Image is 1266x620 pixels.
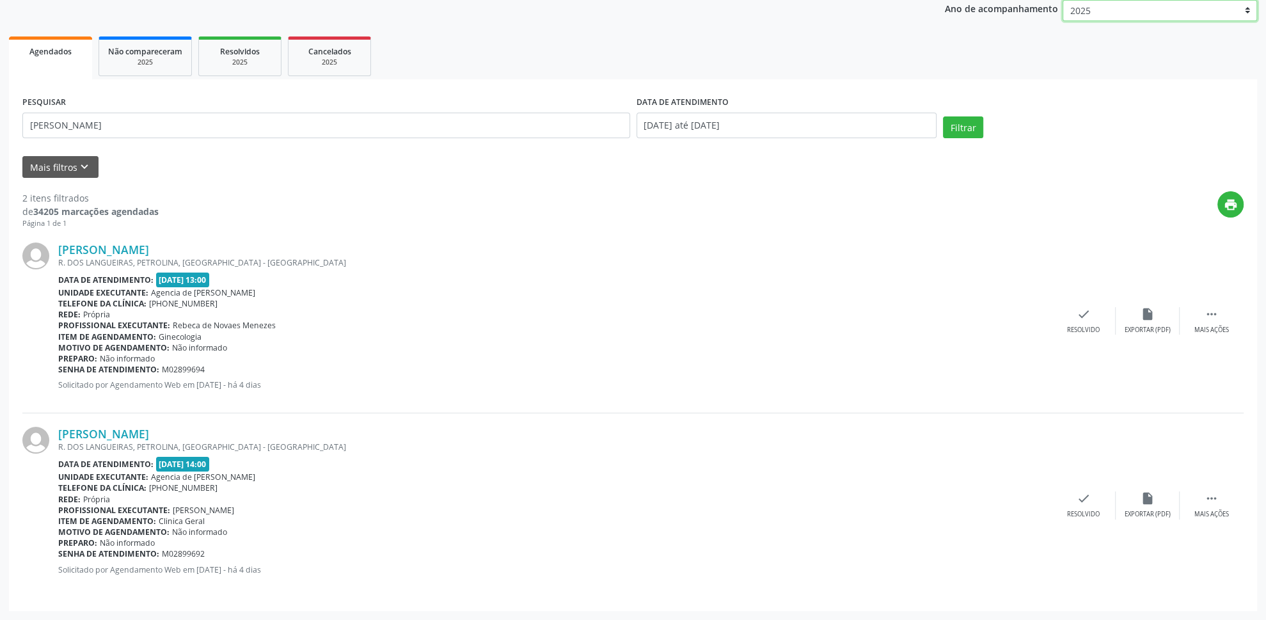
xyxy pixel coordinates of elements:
span: Própria [83,309,110,320]
span: Não informado [100,353,155,364]
button: print [1217,191,1244,218]
strong: 34205 marcações agendadas [33,205,159,218]
b: Profissional executante: [58,505,170,516]
span: Rebeca de Novaes Menezes [173,320,276,331]
b: Data de atendimento: [58,274,154,285]
i:  [1205,307,1219,321]
b: Motivo de agendamento: [58,342,170,353]
img: img [22,427,49,454]
b: Unidade executante: [58,472,148,482]
b: Senha de atendimento: [58,364,159,375]
img: img [22,242,49,269]
b: Item de agendamento: [58,516,156,527]
b: Telefone da clínica: [58,482,146,493]
div: R. DOS LANGUEIRAS, PETROLINA, [GEOGRAPHIC_DATA] - [GEOGRAPHIC_DATA] [58,441,1052,452]
span: Cancelados [308,46,351,57]
i: insert_drive_file [1141,491,1155,505]
div: Mais ações [1194,510,1229,519]
a: [PERSON_NAME] [58,242,149,257]
span: Não compareceram [108,46,182,57]
b: Rede: [58,494,81,505]
span: Não informado [100,537,155,548]
span: Agencia de [PERSON_NAME] [151,472,255,482]
span: [PHONE_NUMBER] [149,298,218,309]
label: PESQUISAR [22,93,66,113]
button: Mais filtroskeyboard_arrow_down [22,156,99,179]
b: Preparo: [58,537,97,548]
b: Item de agendamento: [58,331,156,342]
div: 2025 [208,58,272,67]
a: [PERSON_NAME] [58,427,149,441]
b: Profissional executante: [58,320,170,331]
span: Resolvidos [220,46,260,57]
b: Unidade executante: [58,287,148,298]
span: [DATE] 14:00 [156,457,210,472]
i: check [1077,307,1091,321]
button: Filtrar [943,116,983,138]
span: M02899694 [162,364,205,375]
b: Motivo de agendamento: [58,527,170,537]
input: Selecione um intervalo [637,113,937,138]
span: Agencia de [PERSON_NAME] [151,287,255,298]
span: [PERSON_NAME] [173,505,234,516]
div: Página 1 de 1 [22,218,159,229]
span: Não informado [172,342,227,353]
b: Rede: [58,309,81,320]
span: [PHONE_NUMBER] [149,482,218,493]
div: 2025 [297,58,361,67]
div: de [22,205,159,218]
div: 2 itens filtrados [22,191,159,205]
b: Senha de atendimento: [58,548,159,559]
b: Data de atendimento: [58,459,154,470]
input: Nome, código do beneficiário ou CPF [22,113,630,138]
span: Ginecologia [159,331,202,342]
span: Agendados [29,46,72,57]
div: Exportar (PDF) [1125,510,1171,519]
div: Exportar (PDF) [1125,326,1171,335]
div: 2025 [108,58,182,67]
div: Resolvido [1067,326,1100,335]
div: R. DOS LANGUEIRAS, PETROLINA, [GEOGRAPHIC_DATA] - [GEOGRAPHIC_DATA] [58,257,1052,268]
p: Solicitado por Agendamento Web em [DATE] - há 4 dias [58,379,1052,390]
div: Mais ações [1194,326,1229,335]
span: Clinica Geral [159,516,205,527]
b: Telefone da clínica: [58,298,146,309]
span: Não informado [172,527,227,537]
span: Própria [83,494,110,505]
i: insert_drive_file [1141,307,1155,321]
label: DATA DE ATENDIMENTO [637,93,729,113]
div: Resolvido [1067,510,1100,519]
i: print [1224,198,1238,212]
span: [DATE] 13:00 [156,273,210,287]
span: M02899692 [162,548,205,559]
i: check [1077,491,1091,505]
i: keyboard_arrow_down [77,160,91,174]
p: Solicitado por Agendamento Web em [DATE] - há 4 dias [58,564,1052,575]
b: Preparo: [58,353,97,364]
i:  [1205,491,1219,505]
